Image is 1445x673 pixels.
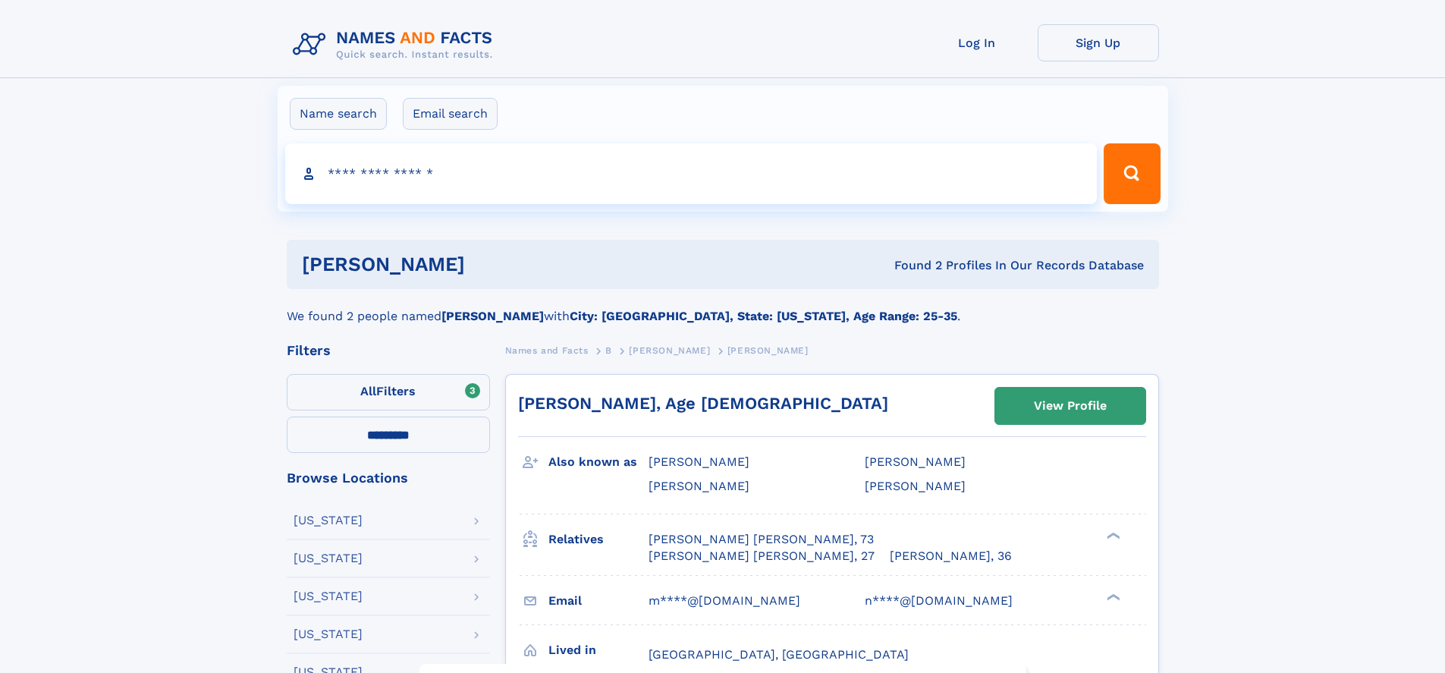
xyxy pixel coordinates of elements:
h3: Relatives [548,527,649,552]
a: [PERSON_NAME], Age [DEMOGRAPHIC_DATA] [518,394,888,413]
div: [US_STATE] [294,590,363,602]
img: Logo Names and Facts [287,24,505,65]
h3: Lived in [548,637,649,663]
span: B [605,345,612,356]
a: Names and Facts [505,341,589,360]
span: [PERSON_NAME] [865,454,966,469]
b: City: [GEOGRAPHIC_DATA], State: [US_STATE], Age Range: 25-35 [570,309,957,323]
div: [US_STATE] [294,552,363,565]
div: ❯ [1103,530,1121,540]
h3: Also known as [548,449,649,475]
div: View Profile [1034,388,1107,423]
div: Browse Locations [287,471,490,485]
div: Found 2 Profiles In Our Records Database [680,257,1144,274]
h3: Email [548,588,649,614]
span: [GEOGRAPHIC_DATA], [GEOGRAPHIC_DATA] [649,647,909,662]
span: [PERSON_NAME] [727,345,809,356]
label: Name search [290,98,387,130]
a: [PERSON_NAME] [PERSON_NAME], 27 [649,548,875,565]
a: B [605,341,612,360]
span: [PERSON_NAME] [649,454,749,469]
a: Log In [916,24,1038,61]
a: [PERSON_NAME] [629,341,710,360]
span: All [360,384,376,398]
div: Filters [287,344,490,357]
h1: [PERSON_NAME] [302,255,680,274]
span: [PERSON_NAME] [629,345,710,356]
a: Sign Up [1038,24,1159,61]
span: [PERSON_NAME] [649,479,749,493]
label: Filters [287,374,490,410]
input: search input [285,143,1098,204]
a: [PERSON_NAME], 36 [890,548,1012,565]
b: [PERSON_NAME] [441,309,544,323]
div: ❯ [1103,592,1121,602]
a: [PERSON_NAME] [PERSON_NAME], 73 [649,531,874,548]
div: We found 2 people named with . [287,289,1159,325]
button: Search Button [1104,143,1160,204]
label: Email search [403,98,498,130]
span: [PERSON_NAME] [865,479,966,493]
div: [US_STATE] [294,628,363,640]
a: View Profile [995,388,1145,424]
div: [US_STATE] [294,514,363,527]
